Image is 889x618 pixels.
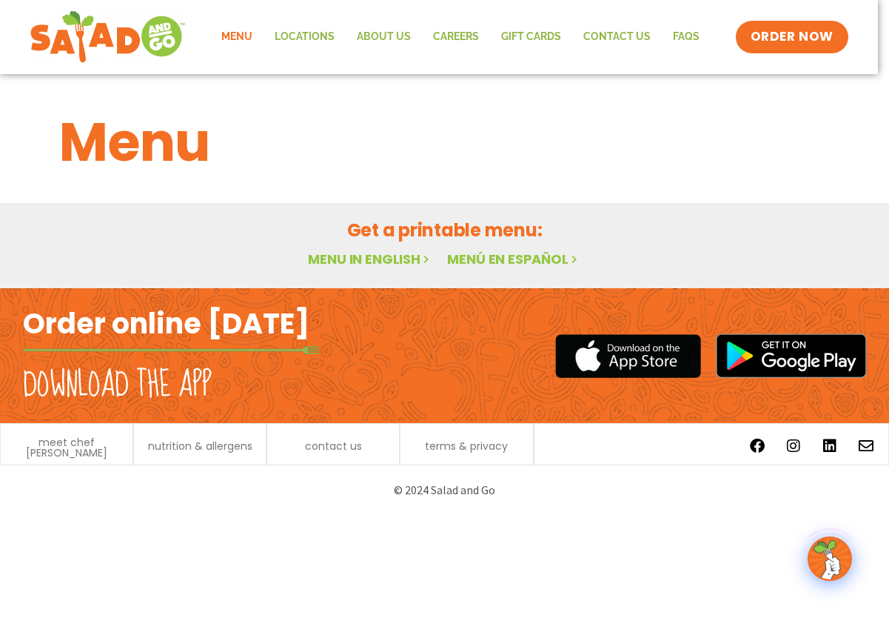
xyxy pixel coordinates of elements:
p: © 2024 Salad and Go [30,480,859,500]
a: meet chef [PERSON_NAME] [8,437,125,458]
h2: Order online [DATE] [23,305,309,342]
a: terms & privacy [425,441,508,451]
img: google_play [716,333,867,378]
img: new-SAG-logo-768×292 [30,7,186,67]
a: Careers [422,20,490,54]
a: GIFT CARDS [490,20,572,54]
a: Menú en español [447,250,580,268]
h2: Get a printable menu: [59,217,831,243]
a: Menu in English [308,250,432,268]
h1: Menu [59,102,831,182]
a: nutrition & allergens [148,441,252,451]
nav: Menu [210,20,711,54]
img: fork [23,346,319,354]
img: appstore [555,332,701,380]
span: ORDER NOW [751,28,833,46]
h2: Download the app [23,365,212,406]
a: Locations [264,20,346,54]
a: Contact Us [572,20,662,54]
a: Menu [210,20,264,54]
a: About Us [346,20,422,54]
a: ORDER NOW [736,21,848,53]
a: FAQs [662,20,711,54]
a: contact us [305,441,362,451]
